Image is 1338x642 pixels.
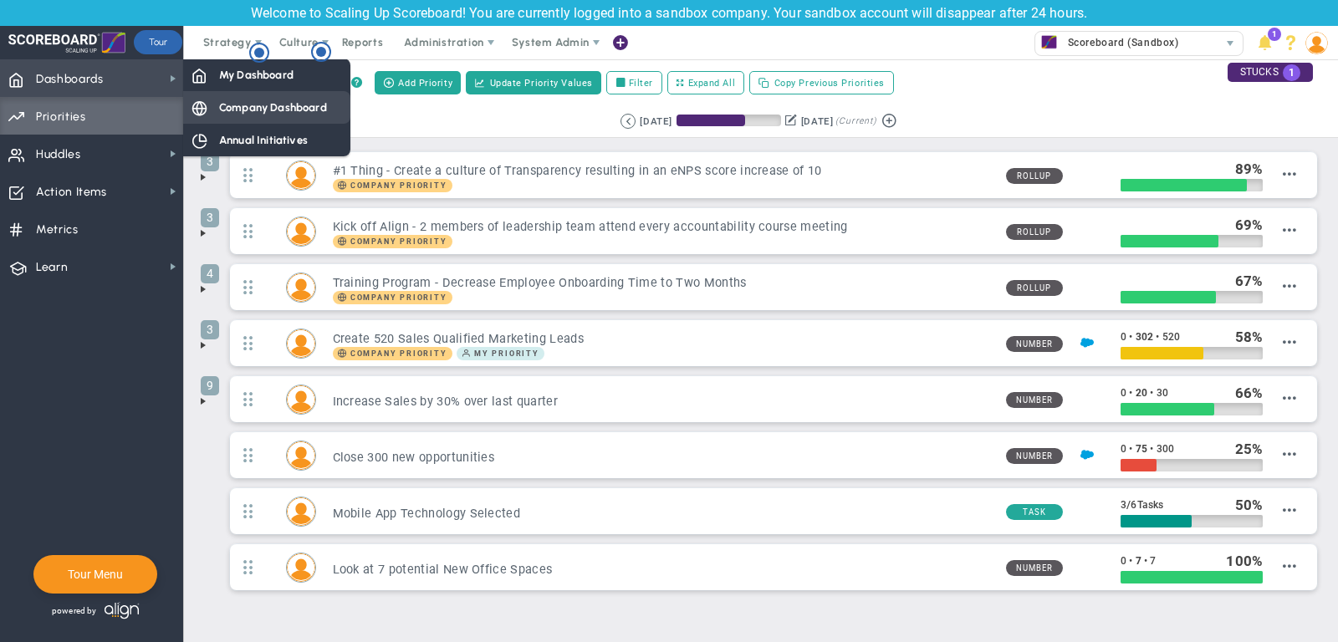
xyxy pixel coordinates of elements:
[1157,443,1174,455] span: 300
[333,179,452,192] span: Company Priority
[350,349,447,358] span: Company Priority
[749,71,894,94] button: Copy Previous Priorities
[1235,440,1264,458] div: %
[333,219,993,235] h3: Kick off Align - 2 members of leadership team attend every accountability course meeting
[1121,331,1126,343] span: 0
[1121,387,1126,399] span: 0
[688,76,736,90] span: Expand All
[1226,552,1263,570] div: %
[1283,64,1300,81] span: 1
[201,376,219,395] span: 9
[640,114,672,129] div: [DATE]
[286,441,316,471] div: Mark Collins
[375,71,461,94] button: Add Priority
[1228,63,1313,82] div: STUCKS
[1252,26,1278,59] li: Announcements
[1121,443,1126,455] span: 0
[1006,280,1063,296] span: Rollup
[1006,336,1063,352] span: Number
[350,293,447,302] span: Company Priority
[1235,216,1264,234] div: %
[286,553,316,583] div: Tom Johnson
[1129,331,1132,343] span: •
[1268,28,1281,41] span: 1
[1006,504,1063,520] span: Task
[1006,168,1063,184] span: Rollup
[667,71,744,94] button: Expand All
[333,562,993,578] h3: Look at 7 potential New Office Spaces
[201,320,219,339] span: 3
[1150,555,1156,567] span: 7
[36,212,79,247] span: Metrics
[287,217,315,246] img: Miguel Cabrera
[404,36,483,48] span: Administration
[1137,499,1164,511] span: Tasks
[490,76,593,90] span: Update Priority Values
[201,208,219,227] span: 3
[1157,387,1168,399] span: 30
[1129,443,1132,455] span: •
[1136,331,1153,343] span: 302
[219,67,294,83] span: My Dashboard
[835,114,876,129] span: (Current)
[457,347,544,360] span: My Priority
[286,160,316,191] div: Mark Collins
[1235,384,1264,402] div: %
[474,349,539,358] span: My Priority
[63,567,128,582] button: Tour Menu
[1305,32,1328,54] img: 193898.Person.photo
[1136,443,1147,455] span: 75
[219,99,327,115] span: Company Dashboard
[1218,32,1243,55] span: select
[1121,499,1163,511] span: 3 6
[620,114,636,129] button: Go to previous period
[203,36,252,48] span: Strategy
[1278,26,1304,59] li: Help & Frequently Asked Questions (FAQ)
[36,62,104,97] span: Dashboards
[287,161,315,190] img: Mark Collins
[1156,331,1159,343] span: •
[1129,387,1132,399] span: •
[1136,387,1147,399] span: 20
[287,385,315,414] img: Katie Williams
[1235,385,1252,401] span: 66
[1006,448,1063,464] span: Number
[606,71,662,94] label: Filter
[286,217,316,247] div: Miguel Cabrera
[219,132,308,148] span: Annual Initiatives
[36,99,86,135] span: Priorities
[286,273,316,303] div: Lisa Jenkins
[1235,217,1252,233] span: 69
[1006,392,1063,408] span: Number
[333,506,993,522] h3: Mobile App Technology Selected
[1129,555,1132,567] span: •
[774,76,885,90] span: Copy Previous Priorities
[1162,331,1180,343] span: 520
[287,273,315,302] img: Lisa Jenkins
[1126,498,1131,511] span: /
[398,76,452,90] span: Add Priority
[36,250,68,285] span: Learn
[286,497,316,527] div: Lucy Rodriguez
[333,450,993,466] h3: Close 300 new opportunities
[1039,32,1060,53] img: 33600.Company.photo
[512,36,590,48] span: System Admin
[1121,555,1126,567] span: 0
[333,275,993,291] h3: Training Program - Decrease Employee Onboarding Time to Two Months
[201,72,362,94] div: Manage Priorities
[1006,224,1063,240] span: Rollup
[350,237,447,246] span: Company Priority
[287,441,315,470] img: Mark Collins
[201,152,219,171] span: 3
[1150,443,1153,455] span: •
[287,329,315,358] img: Hannah Dogru
[801,114,833,129] div: [DATE]
[1235,160,1264,178] div: %
[1235,441,1252,457] span: 25
[350,181,447,190] span: Company Priority
[333,163,993,179] h3: #1 Thing - Create a culture of Transparency resulting in an eNPS score increase of 10
[1136,555,1141,567] span: 7
[36,175,107,210] span: Action Items
[333,347,452,360] span: Company Priority
[287,553,315,582] img: Tom Johnson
